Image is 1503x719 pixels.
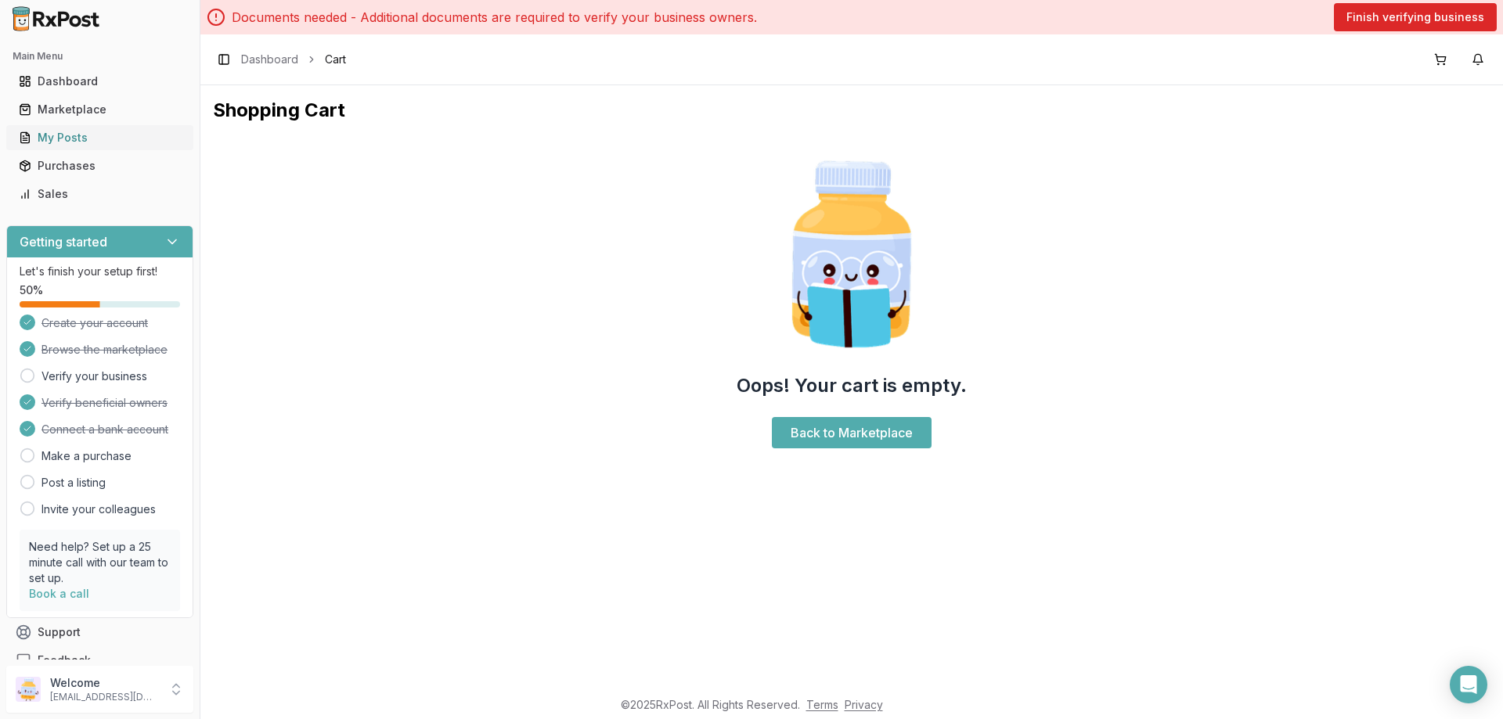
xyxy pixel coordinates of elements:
[806,698,838,711] a: Terms
[13,95,187,124] a: Marketplace
[6,69,193,94] button: Dashboard
[16,677,41,702] img: User avatar
[41,315,148,331] span: Create your account
[41,395,168,411] span: Verify beneficial owners
[772,417,932,448] a: Back to Marketplace
[29,587,89,600] a: Book a call
[41,342,168,358] span: Browse the marketplace
[20,232,107,251] h3: Getting started
[6,646,193,674] button: Feedback
[50,675,159,691] p: Welcome
[50,691,159,703] p: [EMAIL_ADDRESS][DOMAIN_NAME]
[41,368,147,384] a: Verify your business
[751,154,952,354] img: Smart Pill Bottle
[41,502,156,517] a: Invite your colleagues
[20,282,43,298] span: 50 %
[325,52,346,67] span: Cart
[41,448,132,464] a: Make a purchase
[232,8,757,27] p: Documents needed - Additional documents are required to verify your business owners.
[13,152,187,180] a: Purchases
[38,652,91,668] span: Feedback
[6,618,193,646] button: Support
[213,98,1490,123] h1: Shopping Cart
[19,130,181,146] div: My Posts
[6,97,193,122] button: Marketplace
[19,186,181,202] div: Sales
[6,153,193,178] button: Purchases
[41,422,168,437] span: Connect a bank account
[41,475,106,491] a: Post a listing
[13,50,187,63] h2: Main Menu
[13,67,187,95] a: Dashboard
[241,52,346,67] nav: breadcrumb
[19,74,181,89] div: Dashboard
[6,182,193,207] button: Sales
[13,180,187,208] a: Sales
[1334,3,1497,31] button: Finish verifying business
[29,539,171,586] p: Need help? Set up a 25 minute call with our team to set up.
[737,373,967,398] h2: Oops! Your cart is empty.
[13,124,187,152] a: My Posts
[6,125,193,150] button: My Posts
[845,698,883,711] a: Privacy
[6,6,106,31] img: RxPost Logo
[19,158,181,174] div: Purchases
[20,264,180,279] p: Let's finish your setup first!
[241,52,298,67] a: Dashboard
[19,102,181,117] div: Marketplace
[1450,666,1487,703] div: Open Intercom Messenger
